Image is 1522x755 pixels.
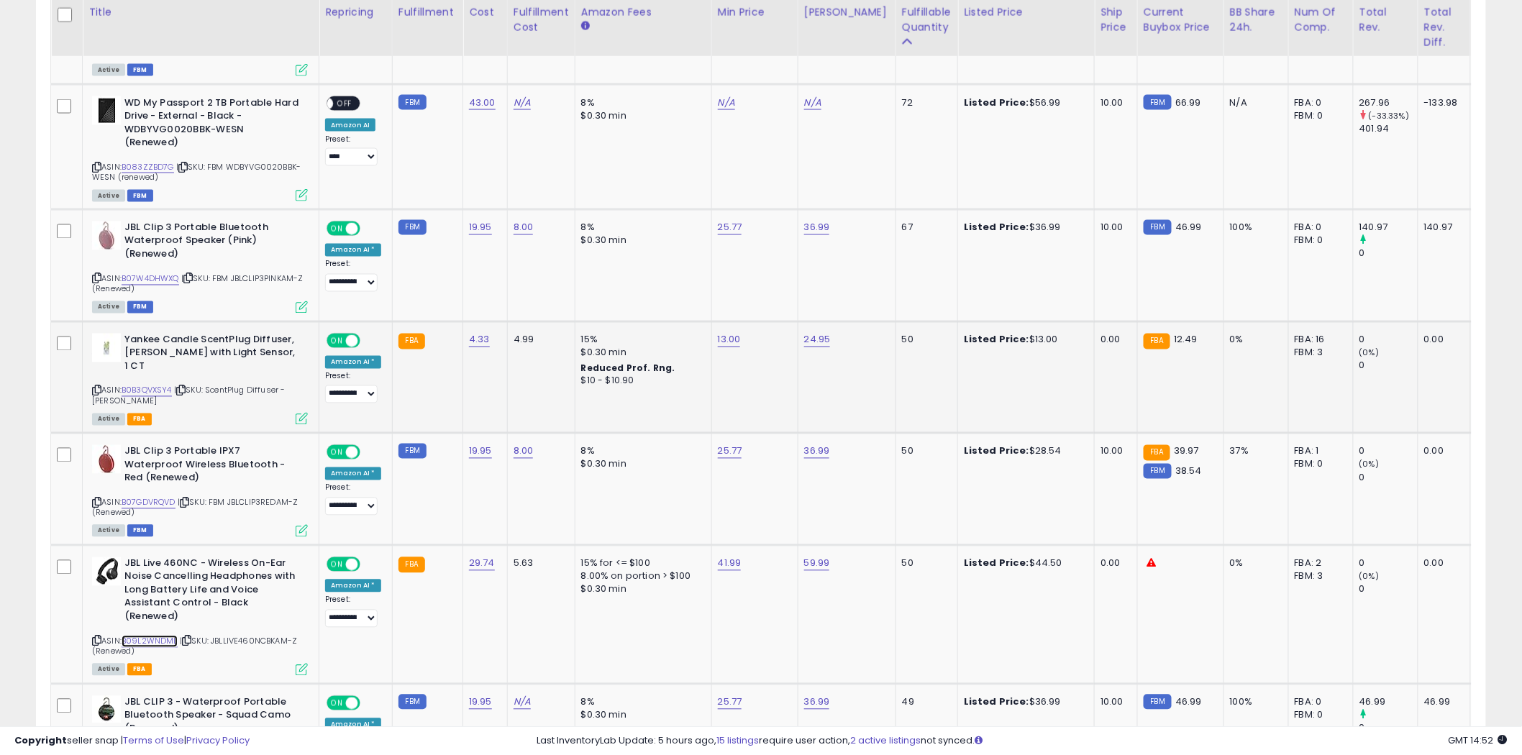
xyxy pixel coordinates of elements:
[964,444,1029,458] b: Listed Price:
[122,385,172,397] a: B0B3QVXSY4
[902,96,947,109] div: 72
[1359,334,1418,347] div: 0
[1230,334,1277,347] div: 0%
[92,557,121,586] img: 414riqEDkiL._SL40_.jpg
[964,221,1029,234] b: Listed Price:
[581,445,701,458] div: 8%
[358,334,381,347] span: OFF
[1359,696,1418,709] div: 46.99
[804,5,890,20] div: [PERSON_NAME]
[718,333,741,347] a: 13.00
[1230,445,1277,458] div: 37%
[1295,709,1342,722] div: FBM: 0
[92,557,308,674] div: ASIN:
[1101,96,1126,109] div: 10.00
[581,696,701,709] div: 8%
[514,5,569,35] div: Fulfillment Cost
[1175,695,1202,709] span: 46.99
[1359,360,1418,372] div: 0
[1230,5,1282,35] div: BB Share 24h.
[127,664,152,676] span: FBA
[1359,96,1418,109] div: 267.96
[1295,234,1342,247] div: FBM: 0
[581,375,701,388] div: $10 - $10.90
[1144,334,1170,349] small: FBA
[718,5,792,20] div: Min Price
[325,483,381,516] div: Preset:
[122,636,178,648] a: B09L2WNDML
[398,95,427,110] small: FBM
[328,447,346,459] span: ON
[1359,459,1380,470] small: (0%)
[902,696,947,709] div: 49
[718,557,742,571] a: 41.99
[1101,696,1126,709] div: 10.00
[469,221,492,235] a: 19.95
[1424,5,1464,50] div: Total Rev. Diff.
[92,413,125,426] span: All listings currently available for purchase on Amazon
[92,636,297,657] span: | SKU: JBLLIVE460NCBKAM-Z (Renewed)
[1295,557,1342,570] div: FBA: 2
[581,234,701,247] div: $0.30 min
[514,221,534,235] a: 8.00
[325,372,381,404] div: Preset:
[1174,333,1198,347] span: 12.49
[581,20,590,33] small: Amazon Fees.
[514,96,531,110] a: N/A
[964,333,1029,347] b: Listed Price:
[514,334,564,347] div: 4.99
[328,334,346,347] span: ON
[1101,557,1126,570] div: 0.00
[325,467,381,480] div: Amazon AI *
[1175,221,1202,234] span: 46.99
[398,557,425,573] small: FBA
[325,134,381,167] div: Preset:
[581,583,701,596] div: $0.30 min
[124,334,299,377] b: Yankee Candle ScentPlug Diffuser, [PERSON_NAME] with Light Sensor, 1 CT
[581,557,701,570] div: 15% for <= $100
[186,733,250,747] a: Privacy Policy
[325,244,381,257] div: Amazon AI *
[325,5,386,20] div: Repricing
[804,221,830,235] a: 36.99
[325,356,381,369] div: Amazon AI *
[127,64,153,76] span: FBM
[1359,347,1380,359] small: (0%)
[358,222,381,234] span: OFF
[902,5,952,35] div: Fulfillable Quantity
[581,5,706,20] div: Amazon Fees
[328,558,346,570] span: ON
[718,96,735,110] a: N/A
[1359,122,1418,135] div: 401.94
[964,334,1083,347] div: $13.00
[92,221,308,312] div: ASIN:
[398,444,427,459] small: FBM
[1359,571,1380,582] small: (0%)
[92,221,121,250] img: 51jVeGFr84L._SL40_.jpg
[92,445,121,474] img: 51mZLI2vSpL._SL40_.jpg
[717,733,760,747] a: 15 listings
[124,96,299,153] b: WD My Passport 2 TB Portable Hard Drive - External - Black - WDBYVG0020BBK-WESN (Renewed)
[469,5,501,20] div: Cost
[92,190,125,202] span: All listings currently available for purchase on Amazon
[1359,5,1412,35] div: Total Rev.
[514,695,531,710] a: N/A
[514,444,534,459] a: 8.00
[1359,472,1418,485] div: 0
[127,525,153,537] span: FBM
[1359,557,1418,570] div: 0
[902,334,947,347] div: 50
[1359,583,1418,596] div: 0
[92,445,308,536] div: ASIN:
[127,190,153,202] span: FBM
[325,119,375,132] div: Amazon AI
[1295,334,1342,347] div: FBA: 16
[1295,696,1342,709] div: FBA: 0
[92,96,121,125] img: 412ZsjRZ5iL._SL40_.jpg
[124,696,299,740] b: JBL CLIP 3 - Waterproof Portable Bluetooth Speaker - Squad Camo (Renewed)
[1101,5,1131,35] div: Ship Price
[325,260,381,292] div: Preset:
[127,301,153,314] span: FBM
[1144,695,1172,710] small: FBM
[469,557,495,571] a: 29.74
